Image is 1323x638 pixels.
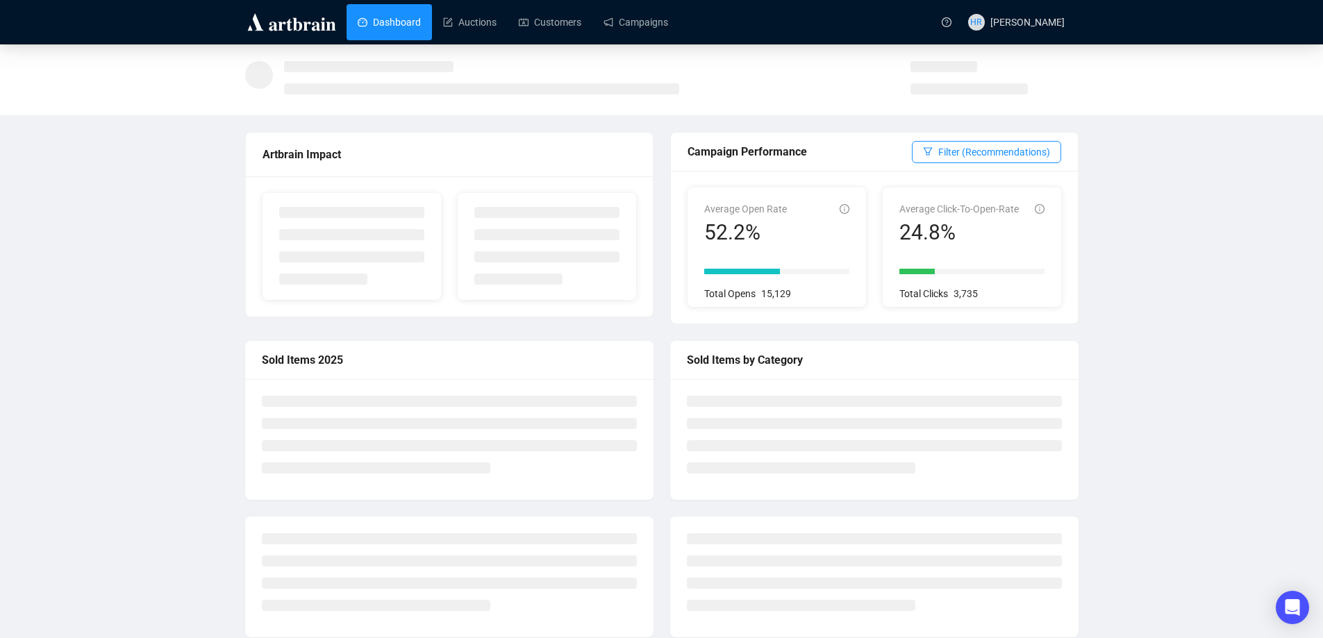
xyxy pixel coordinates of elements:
span: Total Clicks [899,288,948,299]
span: info-circle [840,204,849,214]
span: info-circle [1035,204,1045,214]
div: Open Intercom Messenger [1276,591,1309,624]
span: Total Opens [704,288,756,299]
div: 24.8% [899,219,1019,246]
div: Artbrain Impact [263,146,636,163]
span: Filter (Recommendations) [938,144,1050,160]
span: [PERSON_NAME] [990,17,1065,28]
a: Customers [519,4,581,40]
div: 52.2% [704,219,787,246]
div: Sold Items by Category [687,351,1062,369]
span: filter [923,146,933,156]
div: Campaign Performance [688,143,912,160]
span: HR [970,15,982,29]
span: Average Open Rate [704,203,787,215]
span: 15,129 [761,288,791,299]
a: Auctions [443,4,497,40]
span: question-circle [942,17,951,27]
a: Dashboard [358,4,421,40]
div: Sold Items 2025 [262,351,637,369]
span: 3,735 [954,288,978,299]
img: logo [245,11,338,33]
button: Filter (Recommendations) [912,141,1061,163]
a: Campaigns [604,4,668,40]
span: Average Click-To-Open-Rate [899,203,1019,215]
